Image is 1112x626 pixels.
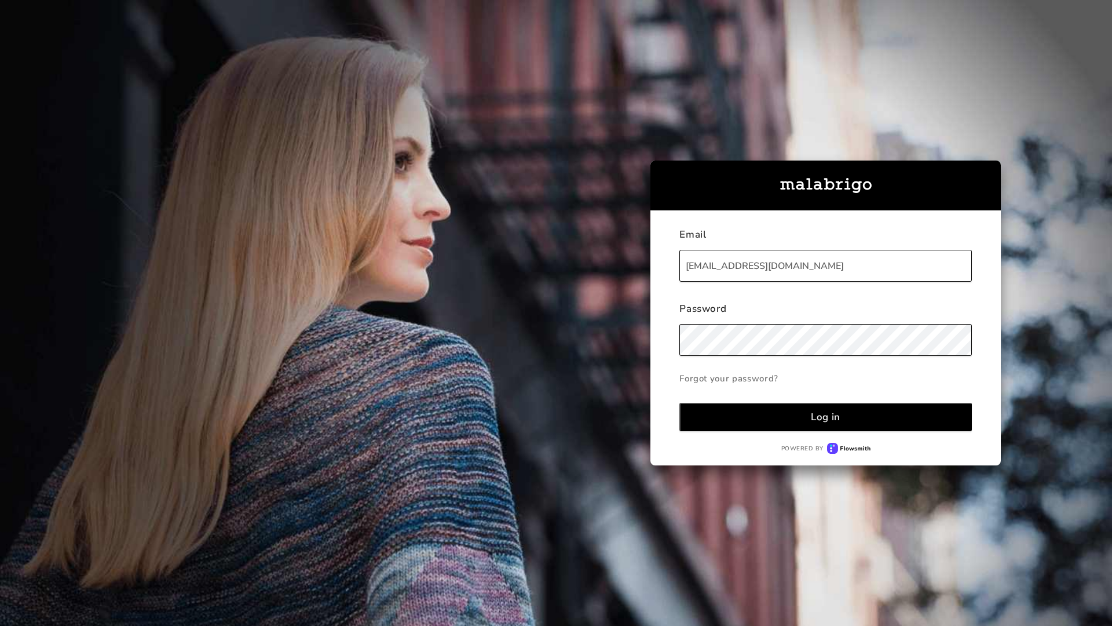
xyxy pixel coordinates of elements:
[679,367,972,390] a: Forgot your password?
[679,302,972,324] div: Password
[679,228,972,250] div: Email
[679,443,972,454] a: Powered byFlowsmith logo
[811,410,840,424] div: Log in
[679,403,972,431] button: Log in
[781,445,824,453] p: Powered by
[780,178,872,193] img: malabrigo-logo
[827,443,870,454] img: Flowsmith logo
